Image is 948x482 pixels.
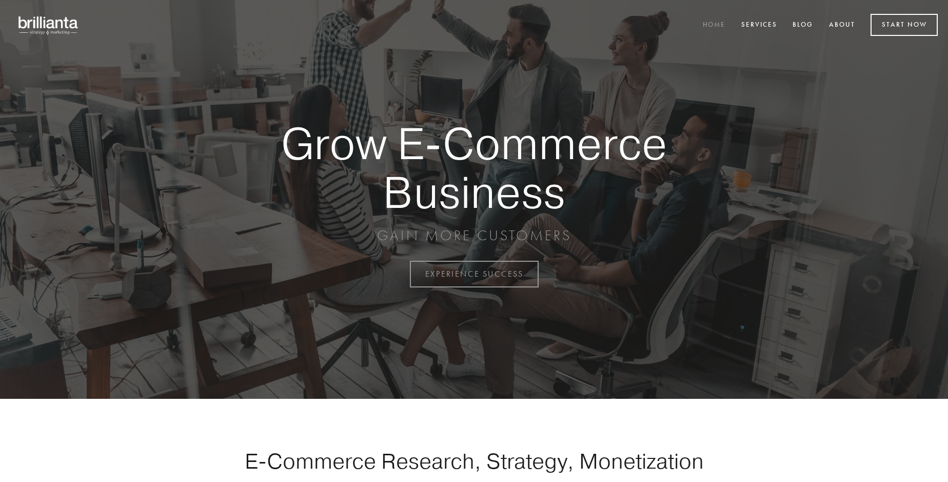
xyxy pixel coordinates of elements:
img: brillianta - research, strategy, marketing [10,10,87,40]
a: Services [735,17,784,34]
a: About [822,17,862,34]
a: Home [696,17,732,34]
a: EXPERIENCE SUCCESS [410,261,539,287]
p: GAIN MORE CUSTOMERS [245,226,703,245]
a: Start Now [871,14,938,36]
a: Blog [786,17,820,34]
strong: Grow E-Commerce Business [245,119,703,216]
h1: E-Commerce Research, Strategy, Monetization [212,448,736,474]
